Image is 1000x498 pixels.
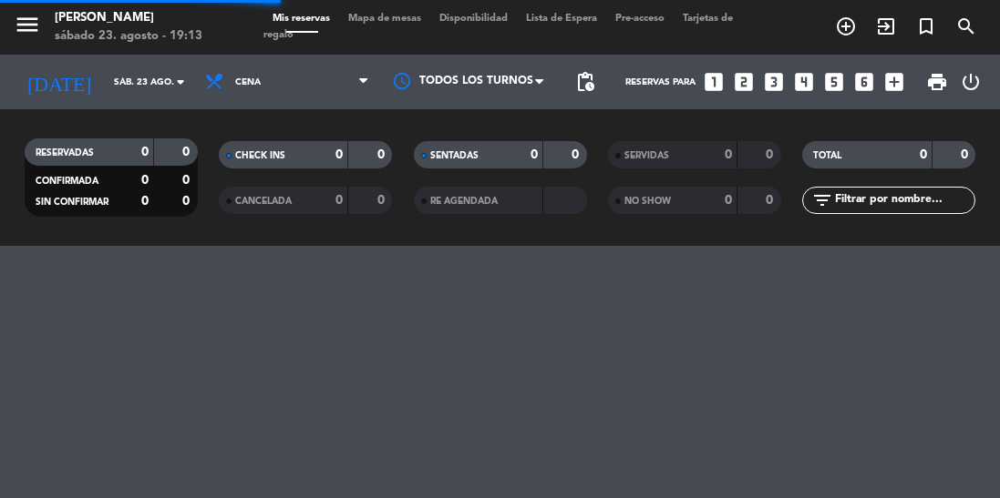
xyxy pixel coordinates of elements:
i: looks_6 [852,70,876,94]
strong: 0 [766,148,777,161]
span: CHECK INS [235,151,285,160]
i: exit_to_app [875,15,897,37]
input: Filtrar por nombre... [833,190,974,210]
strong: 0 [141,174,149,187]
i: menu [14,11,41,38]
span: RE AGENDADA [430,197,498,206]
span: Pre-acceso [606,14,674,24]
strong: 0 [182,174,193,187]
div: LOG OUT [955,55,986,109]
strong: 0 [335,148,343,161]
span: print [926,71,948,93]
span: SENTADAS [430,151,479,160]
strong: 0 [531,148,538,161]
strong: 0 [377,194,388,207]
strong: 0 [572,148,582,161]
strong: 0 [725,148,732,161]
strong: 0 [725,194,732,207]
i: power_settings_new [960,71,982,93]
span: Lista de Espera [517,14,606,24]
span: Reservas para [625,77,696,87]
span: TOTAL [813,151,841,160]
span: Cena [235,77,261,87]
strong: 0 [920,148,927,161]
span: CONFIRMADA [36,177,98,186]
i: looks_4 [792,70,816,94]
strong: 0 [182,146,193,158]
span: RESERVADAS [36,148,94,158]
strong: 0 [377,148,388,161]
span: Mis reservas [263,14,339,24]
strong: 0 [961,148,972,161]
i: add_circle_outline [835,15,857,37]
i: filter_list [811,189,833,211]
span: pending_actions [574,71,596,93]
span: Disponibilidad [430,14,517,24]
i: search [955,15,977,37]
span: CANCELADA [235,197,292,206]
div: sábado 23. agosto - 19:13 [55,27,202,46]
strong: 0 [766,194,777,207]
i: looks_one [702,70,726,94]
i: add_box [882,70,906,94]
span: NO SHOW [624,197,671,206]
strong: 0 [335,194,343,207]
span: SIN CONFIRMAR [36,198,108,207]
i: looks_two [732,70,756,94]
strong: 0 [141,195,149,208]
button: menu [14,11,41,45]
i: [DATE] [14,63,105,101]
i: looks_3 [762,70,786,94]
span: Mapa de mesas [339,14,430,24]
strong: 0 [141,146,149,158]
div: [PERSON_NAME] [55,9,202,27]
i: arrow_drop_down [170,71,191,93]
i: turned_in_not [915,15,937,37]
i: looks_5 [822,70,846,94]
strong: 0 [182,195,193,208]
span: SERVIDAS [624,151,669,160]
